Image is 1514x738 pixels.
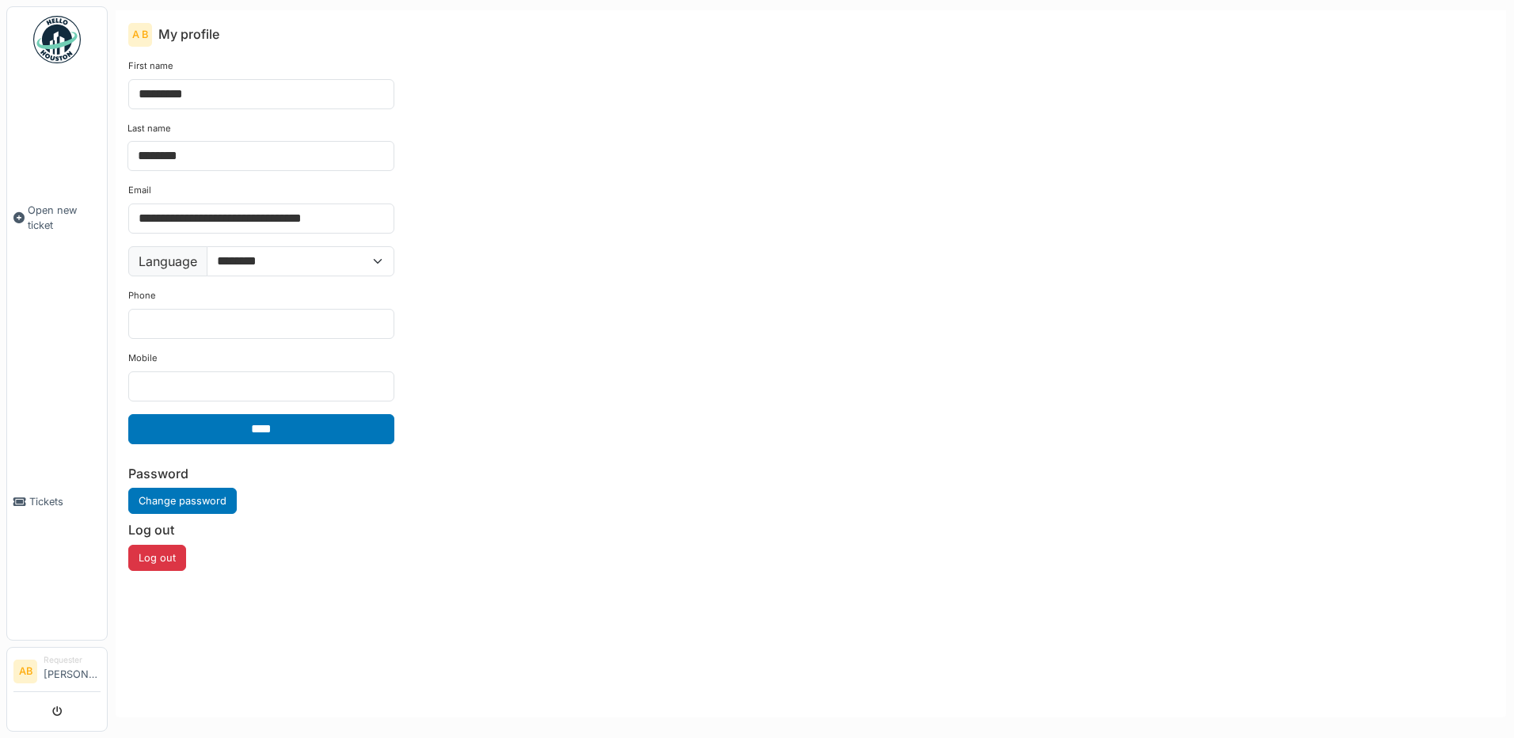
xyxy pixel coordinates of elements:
[128,488,237,514] a: Change password
[128,289,156,302] label: Phone
[44,654,101,666] div: Requester
[7,363,107,640] a: Tickets
[7,72,107,363] a: Open new ticket
[28,203,101,233] span: Open new ticket
[127,122,171,135] label: Last name
[13,660,37,683] li: AB
[29,494,101,509] span: Tickets
[128,523,394,538] h6: Log out
[44,654,101,688] li: [PERSON_NAME]
[128,23,152,47] div: A B
[158,27,219,42] h6: My profile
[128,466,394,481] h6: Password
[128,545,186,571] button: Log out
[128,59,173,73] label: First name
[128,352,158,365] label: Mobile
[13,654,101,692] a: AB Requester[PERSON_NAME]
[128,246,207,276] label: Language
[33,16,81,63] img: Badge_color-CXgf-gQk.svg
[128,184,151,197] label: Email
